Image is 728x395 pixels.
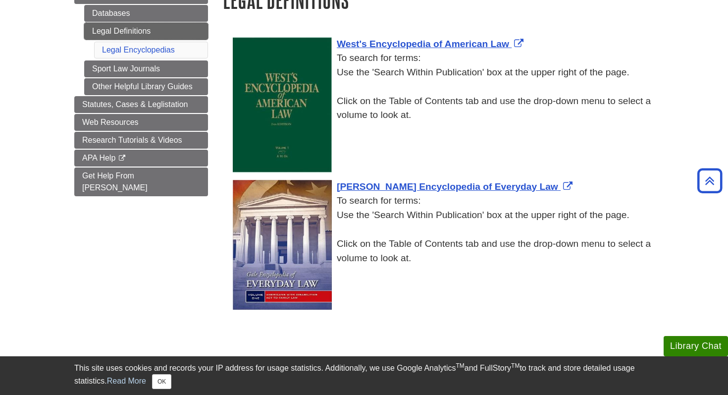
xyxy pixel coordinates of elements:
a: Legal Definitions [84,23,208,40]
a: Legal Encyclopedias [102,46,175,54]
span: Statutes, Cases & Leglistation [82,100,188,109]
a: Link opens in new window [337,39,526,49]
a: APA Help [74,150,208,167]
a: Web Resources [74,114,208,131]
a: Databases [84,5,208,22]
i: This link opens in a new window [118,155,126,162]
a: Back to Top [694,174,726,187]
a: Statutes, Cases & Leglistation [74,96,208,113]
span: Research Tutorials & Videos [82,136,182,144]
span: Web Resources [82,118,139,126]
a: Other Helpful Library Guides [84,78,208,95]
span: [PERSON_NAME] Encyclopedia of Everyday Law [337,181,558,192]
sup: TM [456,362,464,369]
div: To search for terms: Use the 'Search Within Publication' box at the upper right of the page. Clic... [233,51,654,122]
a: Link opens in new window [337,181,575,192]
img: Cover Art [233,180,332,310]
a: Research Tutorials & Videos [74,132,208,149]
button: Library Chat [664,336,728,356]
div: This site uses cookies and records your IP address for usage statistics. Additionally, we use Goo... [74,362,654,389]
span: West's Encyclopedia of American Law [337,39,509,49]
span: APA Help [82,154,115,162]
div: To search for terms: Use the 'Search Within Publication' box at the upper right of the page. Clic... [233,194,654,265]
sup: TM [511,362,520,369]
span: Get Help From [PERSON_NAME] [82,171,148,192]
a: Read More [107,377,146,385]
a: Get Help From [PERSON_NAME] [74,168,208,196]
a: Sport Law Journals [84,60,208,77]
img: Cover Art [233,37,332,172]
button: Close [152,374,171,389]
